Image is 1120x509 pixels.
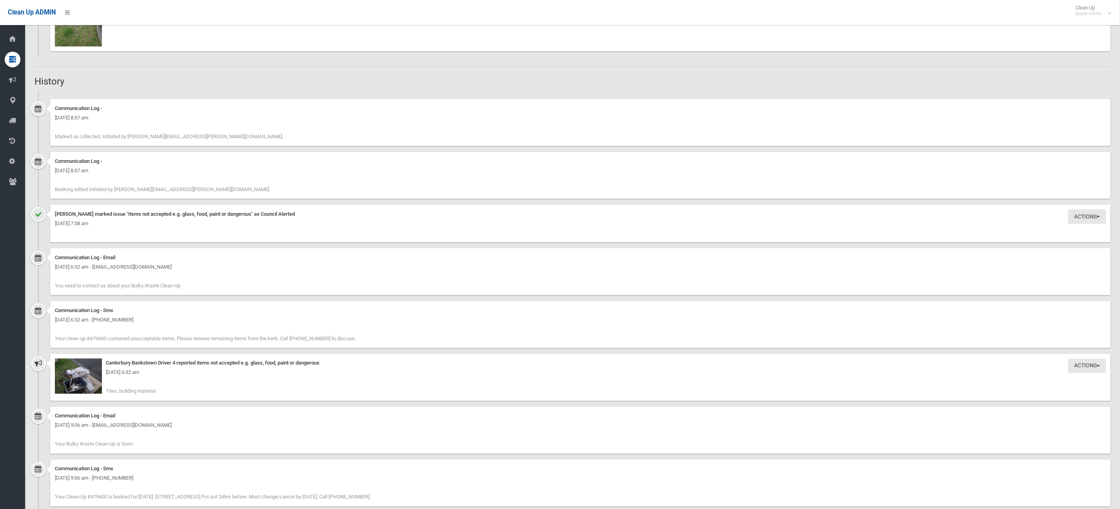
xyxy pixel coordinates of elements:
[1068,359,1106,373] button: Actions
[55,306,1106,315] div: Communication Log - Sms
[55,494,370,500] span: Your Clean-Up #479600 is booked for [DATE]. [STREET_ADDRESS] Put out 24hrs before. Must change/ca...
[55,134,283,139] span: Marked as collected. initiated by [PERSON_NAME][EMAIL_ADDRESS][PERSON_NAME][DOMAIN_NAME].
[55,104,1106,113] div: Communication Log -
[55,166,1106,175] div: [DATE] 8:57 am
[55,253,1106,262] div: Communication Log - Email
[55,209,1106,219] div: [PERSON_NAME] marked issue "Items not accepted e.g. glass, food, paint or dangerous" as Council A...
[55,412,1106,421] div: Communication Log - Email
[55,219,1106,228] div: [DATE] 7:58 am
[55,283,180,289] span: You need to contact us about your Bulky Waste Clean-Up
[34,76,1111,87] h2: History
[8,9,56,16] span: Clean Up ADMIN
[55,441,133,447] span: Your Bulky Waste Clean-Up is Soon
[106,388,156,394] span: Tiles, building material
[55,186,270,192] span: Booking edited initiated by [PERSON_NAME][EMAIL_ADDRESS][PERSON_NAME][DOMAIN_NAME].
[55,113,1106,123] div: [DATE] 8:57 am
[55,262,1106,272] div: [DATE] 6:32 am - [EMAIL_ADDRESS][DOMAIN_NAME]
[55,336,356,341] span: Your clean-up #479600 contained unacceptable items. Please remove remaining items from the kerb. ...
[55,368,1106,377] div: [DATE] 6:32 am
[55,157,1106,166] div: Communication Log -
[55,315,1106,325] div: [DATE] 6:32 am - [PHONE_NUMBER]
[55,474,1106,483] div: [DATE] 9:06 am - [PHONE_NUMBER]
[55,421,1106,430] div: [DATE] 9:06 am - [EMAIL_ADDRESS][DOMAIN_NAME]
[55,359,102,394] img: 2025-08-2706.32.194789721002079053166.jpg
[1071,5,1110,16] span: Clean Up
[55,464,1106,474] div: Communication Log - Sms
[55,359,1106,368] div: Canterbury Bankstown Driver 4 reported items not accepted e.g. glass, food, paint or dangerous
[1068,209,1106,224] button: Actions
[1075,11,1102,16] small: Super Admin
